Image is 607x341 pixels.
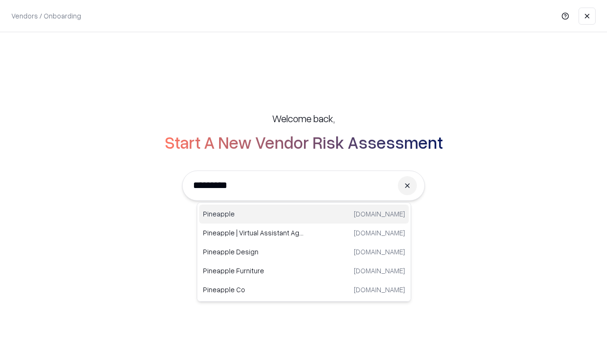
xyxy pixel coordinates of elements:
[354,209,405,219] p: [DOMAIN_NAME]
[11,11,81,21] p: Vendors / Onboarding
[272,112,335,125] h5: Welcome back,
[197,202,411,302] div: Suggestions
[354,228,405,238] p: [DOMAIN_NAME]
[203,266,304,276] p: Pineapple Furniture
[203,247,304,257] p: Pineapple Design
[354,266,405,276] p: [DOMAIN_NAME]
[354,285,405,295] p: [DOMAIN_NAME]
[203,228,304,238] p: Pineapple | Virtual Assistant Agency
[354,247,405,257] p: [DOMAIN_NAME]
[165,133,443,152] h2: Start A New Vendor Risk Assessment
[203,209,304,219] p: Pineapple
[203,285,304,295] p: Pineapple Co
